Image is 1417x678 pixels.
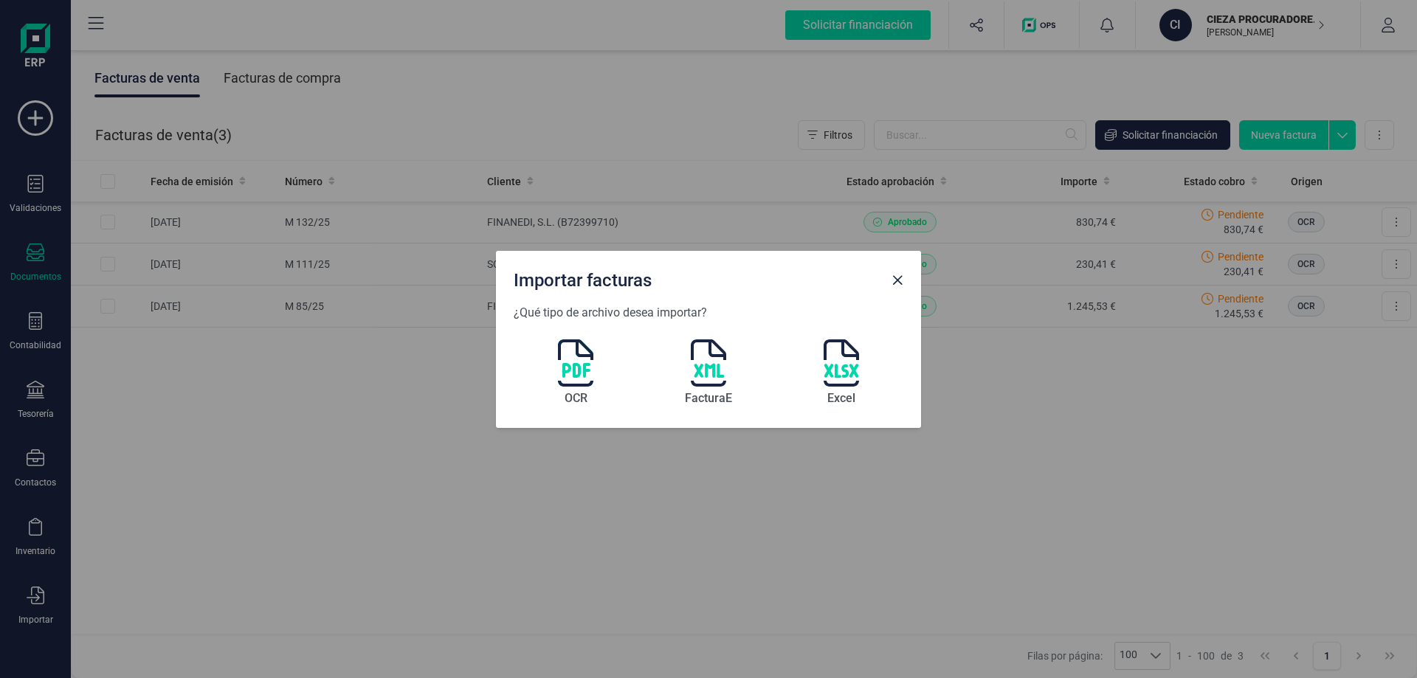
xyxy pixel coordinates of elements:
img: document-icon [824,339,859,387]
img: document-icon [691,339,726,387]
img: document-icon [558,339,593,387]
span: Excel [827,390,855,407]
span: OCR [565,390,587,407]
div: Importar facturas [508,263,886,292]
p: ¿Qué tipo de archivo desea importar? [514,304,903,322]
span: FacturaE [685,390,732,407]
button: Close [886,269,909,292]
